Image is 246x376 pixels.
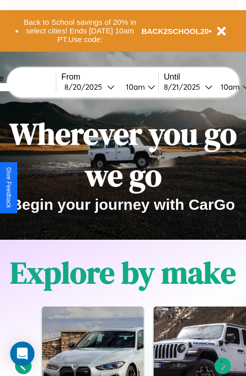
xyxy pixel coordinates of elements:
[121,82,148,92] div: 10am
[61,82,118,92] button: 8/20/2025
[118,82,158,92] button: 10am
[216,82,242,92] div: 10am
[19,15,142,47] button: Back to School savings of 20% in select cities! Ends [DATE] 10am PT.Use code:
[142,27,209,35] b: BACK2SCHOOL20
[164,82,205,92] div: 8 / 21 / 2025
[10,342,34,366] div: Open Intercom Messenger
[64,82,107,92] div: 8 / 20 / 2025
[10,252,236,293] h1: Explore by make
[61,72,158,82] label: From
[5,167,12,208] div: Give Feedback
